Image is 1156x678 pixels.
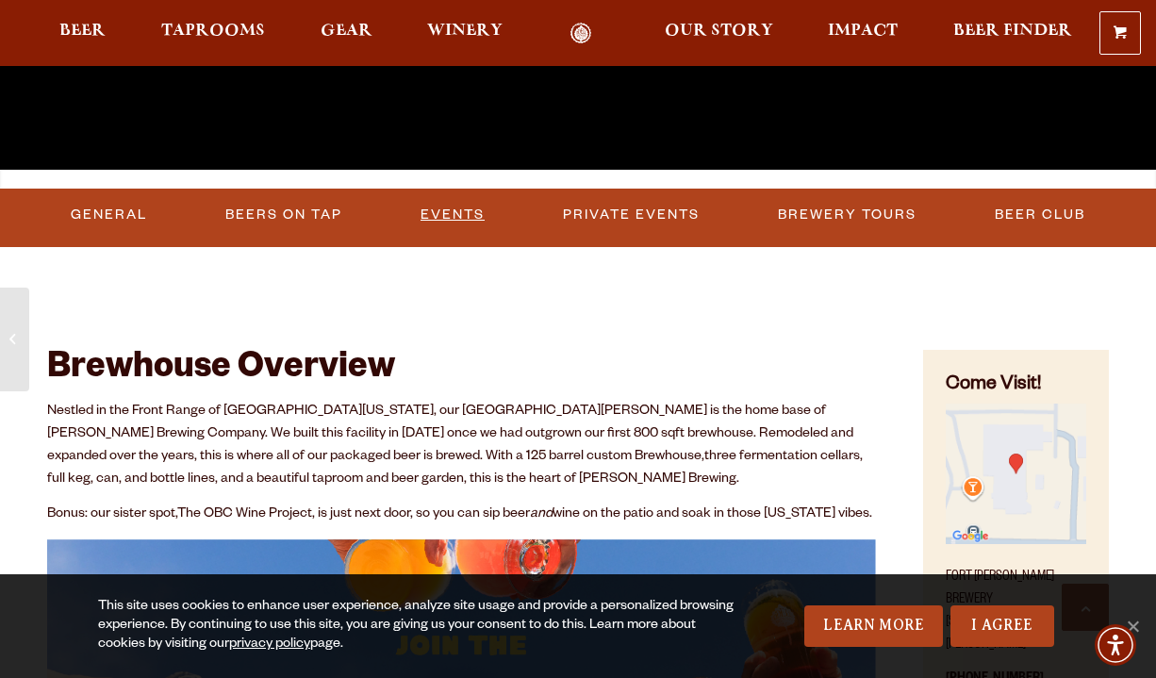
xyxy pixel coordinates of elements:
a: Private Events [555,193,707,237]
a: Find on Google Maps (opens in a new window) [946,535,1086,550]
span: Winery [427,24,503,39]
p: Nestled in the Front Range of [GEOGRAPHIC_DATA][US_STATE], our [GEOGRAPHIC_DATA][PERSON_NAME] is ... [47,401,876,491]
p: Fort [PERSON_NAME] Brewery [STREET_ADDRESS][PERSON_NAME] [946,555,1086,657]
span: three fermentation cellars, full keg, can, and bottle lines, and a beautiful taproom and beer gar... [47,450,863,488]
h4: Come Visit! [946,372,1086,400]
a: Beers on Tap [218,193,350,237]
a: Learn More [804,605,943,647]
span: Gear [321,24,372,39]
span: Taprooms [161,24,265,39]
a: I Agree [950,605,1054,647]
img: Small thumbnail of location on map [946,404,1086,544]
a: Brewery Tours [770,193,924,237]
a: Winery [415,23,515,44]
a: Beer Club [987,193,1093,237]
span: Beer Finder [953,24,1072,39]
a: Odell Home [545,23,616,44]
span: Impact [828,24,898,39]
a: Our Story [652,23,785,44]
span: Our Story [665,24,773,39]
a: General [63,193,155,237]
a: Beer Finder [941,23,1084,44]
a: Impact [816,23,910,44]
p: Bonus: our sister spot, , is just next door, so you can sip beer wine on the patio and soak in th... [47,504,876,526]
div: This site uses cookies to enhance user experience, analyze site usage and provide a personalized ... [98,598,735,654]
h2: Brewhouse Overview [47,350,876,391]
a: Events [413,193,492,237]
a: The OBC Wine Project [177,507,312,522]
a: privacy policy [229,637,310,653]
a: Gear [308,23,385,44]
a: Taprooms [149,23,277,44]
em: and [530,507,553,522]
span: Beer [59,24,106,39]
a: Beer [47,23,118,44]
div: Accessibility Menu [1095,624,1136,666]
